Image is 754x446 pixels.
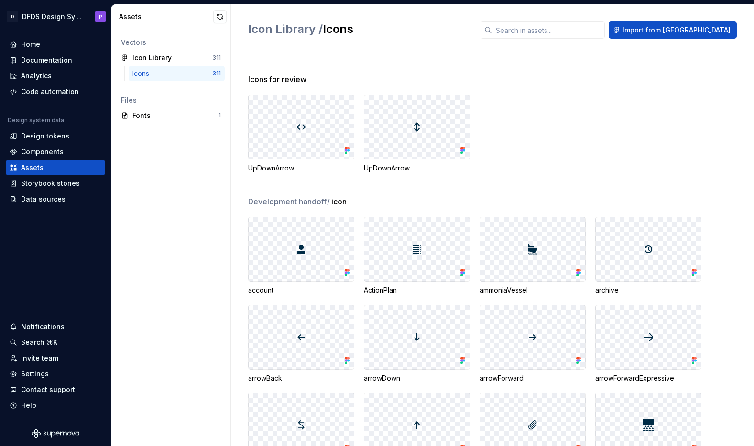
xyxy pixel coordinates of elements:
a: Fonts1 [117,108,225,123]
div: UpDownArrow [364,163,470,173]
div: Design tokens [21,131,69,141]
div: account [248,286,354,295]
div: ammoniaVessel [480,286,586,295]
div: Icon Library [132,53,172,63]
div: Icons [132,69,153,78]
div: 1 [219,112,221,119]
div: P [99,13,102,21]
div: Assets [21,163,44,172]
div: Fonts [132,111,219,120]
div: arrowForwardExpressive [595,373,701,383]
a: Components [6,144,105,159]
div: D [7,11,18,22]
div: Help [21,401,36,410]
button: Notifications [6,319,105,334]
div: 311 [212,70,221,77]
button: Help [6,398,105,413]
span: Icon Library / [248,22,323,36]
a: Assets [6,160,105,175]
span: Development handoff [248,196,330,207]
button: Contact support [6,382,105,397]
div: DFDS Design System [22,12,83,21]
div: Vectors [121,38,221,47]
button: Import from [GEOGRAPHIC_DATA] [609,21,737,39]
span: / [327,197,330,206]
button: DDFDS Design SystemP [2,6,109,27]
div: arrowDown [364,373,470,383]
div: arrowForward [480,373,586,383]
div: ActionPlan [364,286,470,295]
div: Data sources [21,194,66,204]
a: Code automation [6,84,105,99]
a: Icons311 [129,66,225,81]
a: Storybook stories [6,176,105,191]
a: Icon Library311 [117,50,225,65]
a: Settings [6,366,105,382]
a: Data sources [6,191,105,207]
button: Search ⌘K [6,335,105,350]
a: Invite team [6,350,105,366]
a: Documentation [6,53,105,68]
div: Files [121,96,221,105]
span: Icons for review [248,74,306,85]
span: icon [331,196,347,207]
span: Import from [GEOGRAPHIC_DATA] [623,25,731,35]
div: 311 [212,54,221,62]
div: Settings [21,369,49,379]
a: Analytics [6,68,105,84]
div: Documentation [21,55,72,65]
input: Search in assets... [492,21,605,39]
h2: Icons [248,21,469,37]
div: UpDownArrow [248,163,354,173]
div: Code automation [21,87,79,96]
div: Components [21,147,64,157]
div: Storybook stories [21,179,80,188]
div: Notifications [21,322,65,331]
a: Home [6,37,105,52]
div: Home [21,40,40,49]
div: Analytics [21,71,52,81]
div: archive [595,286,701,295]
div: Design system data [8,117,64,124]
div: arrowBack [248,373,354,383]
svg: Supernova Logo [32,429,79,438]
div: Search ⌘K [21,338,57,347]
a: Design tokens [6,128,105,144]
div: Contact support [21,385,75,394]
div: Invite team [21,353,58,363]
div: Assets [119,12,213,21]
